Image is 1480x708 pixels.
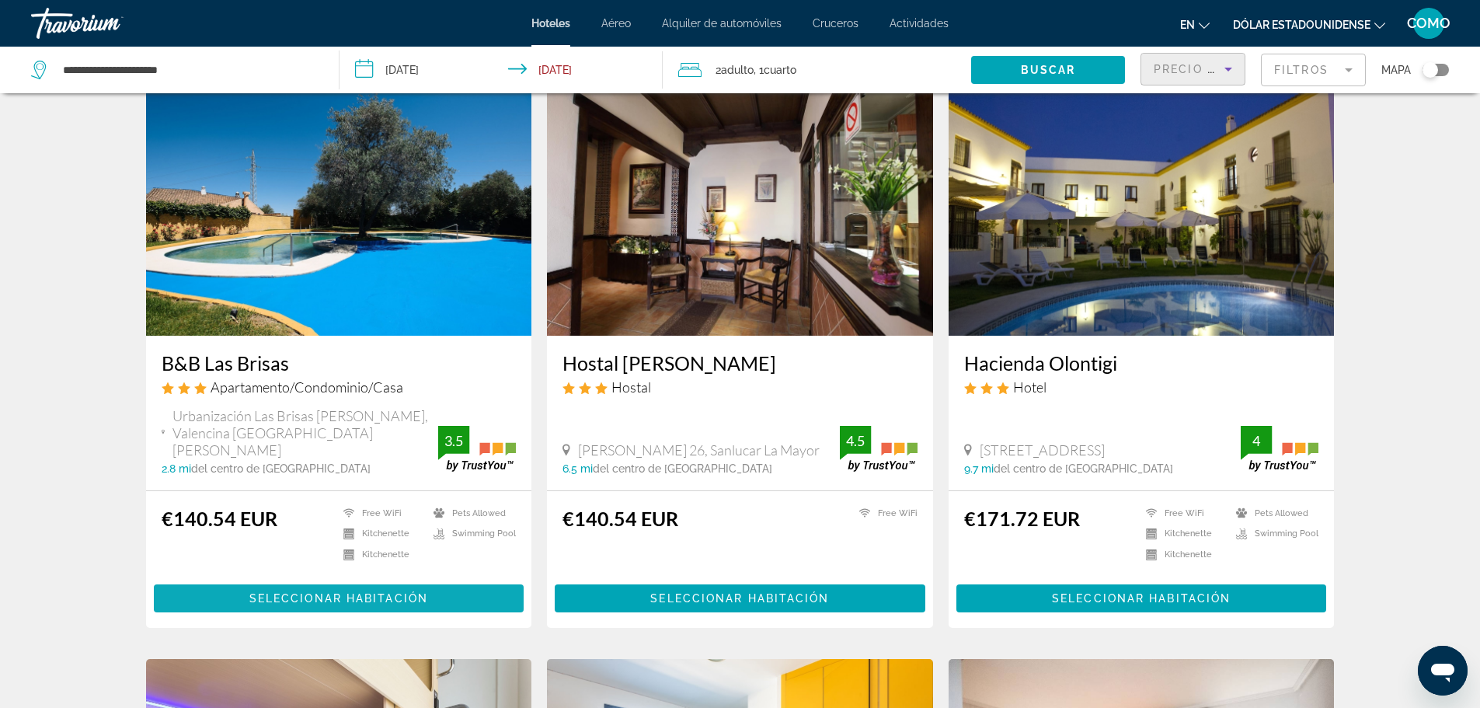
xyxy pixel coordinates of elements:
span: Buscar [1021,64,1076,76]
img: Hotel image [146,87,532,336]
button: Cambiar moneda [1233,13,1385,36]
span: Seleccionar habitación [650,592,829,605]
button: Seleccionar habitación [956,584,1327,612]
button: Check-in date: Sep 16, 2025 Check-out date: Sep 19, 2025 [340,47,663,93]
span: , 1 [754,59,796,81]
span: [STREET_ADDRESS] [980,441,1105,459]
a: Aéreo [601,17,631,30]
img: trustyou-badge.svg [1241,426,1318,472]
img: trustyou-badge.svg [840,426,918,472]
li: Pets Allowed [1228,507,1318,520]
a: Hacienda Olontigi [964,351,1319,375]
li: Kitchenette [336,528,426,541]
span: Seleccionar habitación [249,592,428,605]
a: Seleccionar habitación [555,588,925,605]
span: [PERSON_NAME] 26, Sanlucar La Mayor [578,441,820,459]
font: en [1180,19,1195,31]
a: Seleccionar habitación [154,588,524,605]
li: Kitchenette [336,548,426,561]
a: Travorium [31,3,186,44]
li: Free WiFi [851,507,918,520]
span: Urbanización Las Brisas [PERSON_NAME], Valencina [GEOGRAPHIC_DATA][PERSON_NAME] [172,407,438,459]
span: del centro de [GEOGRAPHIC_DATA] [994,462,1173,475]
img: Hotel image [949,87,1335,336]
a: B&B Las Brisas [162,351,517,375]
a: Cruceros [813,17,858,30]
div: 3 star Apartment [162,378,517,396]
img: trustyou-badge.svg [438,426,516,472]
span: Hotel [1013,378,1046,396]
ins: €140.54 EUR [562,507,678,530]
span: 2 [716,59,754,81]
div: 4.5 [840,431,871,450]
a: Hoteles [531,17,570,30]
span: 9.7 mi [964,462,994,475]
button: Seleccionar habitación [555,584,925,612]
div: 3 star Hotel [964,378,1319,396]
button: Travelers: 2 adults, 0 children [663,47,971,93]
span: Adulto [721,64,754,76]
ins: €140.54 EUR [162,507,277,530]
img: Hotel image [547,87,933,336]
button: Toggle map [1411,63,1449,77]
span: Apartamento/Condominio/Casa [211,378,403,396]
mat-select: Sort by [1154,60,1232,78]
span: del centro de [GEOGRAPHIC_DATA] [191,462,371,475]
button: Buscar [971,56,1125,84]
span: 6.5 mi [562,462,593,475]
a: Actividades [890,17,949,30]
li: Free WiFi [336,507,426,520]
li: Swimming Pool [426,528,516,541]
div: 4 [1241,431,1272,450]
li: Kitchenette [1138,548,1228,561]
span: Precio más bajo [1154,63,1274,75]
span: Mapa [1381,59,1411,81]
a: Alquiler de automóviles [662,17,782,30]
button: Menú de usuario [1409,7,1449,40]
button: Seleccionar habitación [154,584,524,612]
a: Seleccionar habitación [956,588,1327,605]
iframe: Botón para iniciar la ventana de mensajería [1418,646,1468,696]
span: 2.8 mi [162,462,191,475]
li: Swimming Pool [1228,528,1318,541]
li: Pets Allowed [426,507,516,520]
font: Dólar estadounidense [1233,19,1370,31]
button: Cambiar idioma [1180,13,1210,36]
div: 3 star Hostel [562,378,918,396]
li: Kitchenette [1138,528,1228,541]
font: COMO [1407,15,1450,31]
ins: €171.72 EUR [964,507,1080,530]
span: Hostal [611,378,651,396]
span: Cuarto [764,64,796,76]
span: Seleccionar habitación [1052,592,1231,605]
a: Hostal [PERSON_NAME] [562,351,918,375]
button: Filter [1261,53,1366,87]
div: 3.5 [438,431,469,450]
span: del centro de [GEOGRAPHIC_DATA] [593,462,772,475]
li: Free WiFi [1138,507,1228,520]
